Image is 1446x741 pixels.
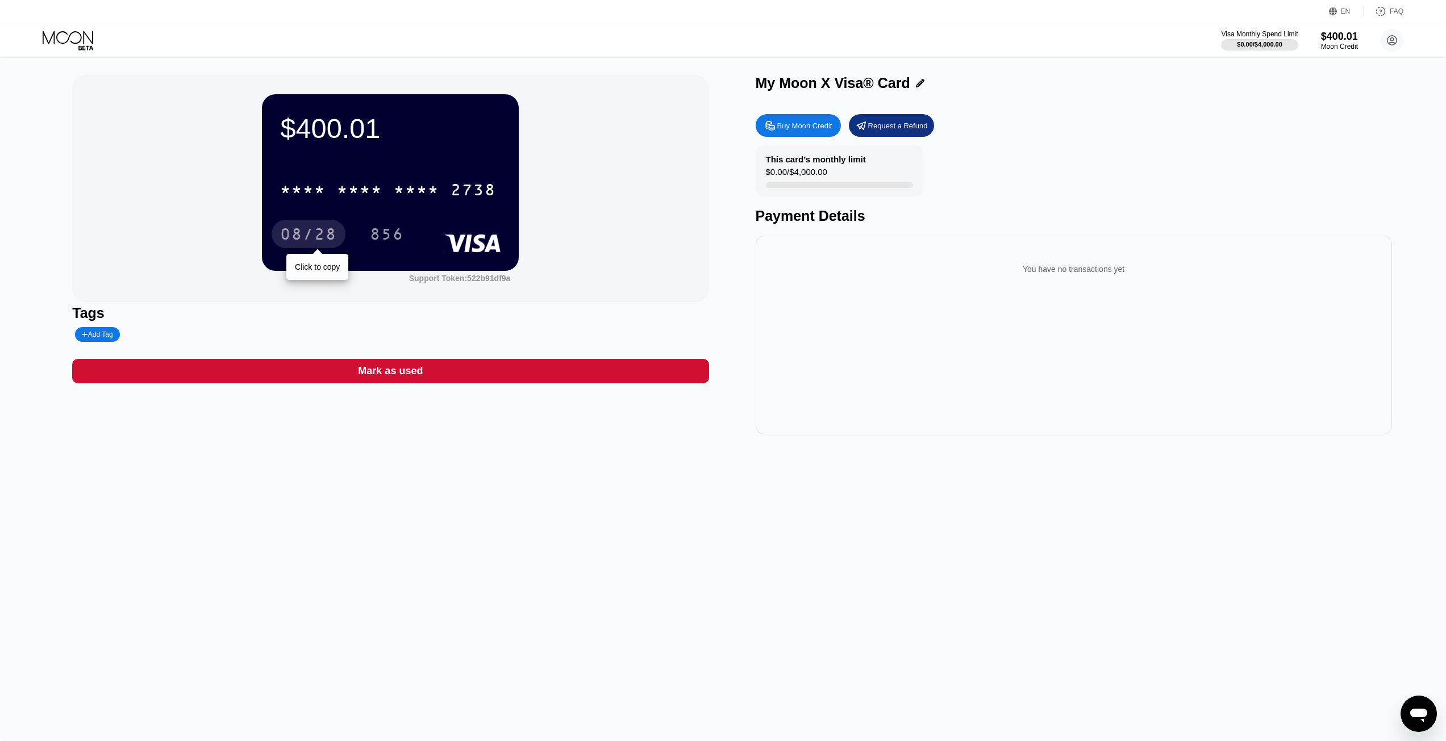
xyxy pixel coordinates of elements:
div: Payment Details [756,208,1392,224]
div: 2738 [451,182,496,200]
div: Moon Credit [1321,43,1358,51]
div: Mark as used [72,359,709,383]
div: $400.01 [1321,31,1358,43]
div: Buy Moon Credit [777,121,832,131]
div: Tags [72,305,709,321]
div: Request a Refund [868,121,928,131]
div: EN [1329,6,1364,17]
iframe: Bouton de lancement de la fenêtre de messagerie [1401,696,1437,732]
div: FAQ [1390,7,1403,15]
div: $400.01Moon Credit [1321,31,1358,51]
div: 08/28 [272,220,345,248]
div: EN [1341,7,1351,15]
div: Mark as used [358,365,423,378]
div: Visa Monthly Spend Limit [1221,30,1298,38]
div: $0.00 / $4,000.00 [1237,41,1282,48]
div: Buy Moon Credit [756,114,841,137]
div: My Moon X Visa® Card [756,75,910,91]
div: 856 [361,220,412,248]
div: Support Token:522b91df9a [409,274,511,283]
div: This card’s monthly limit [766,154,866,164]
div: 856 [370,227,404,245]
div: Support Token: 522b91df9a [409,274,511,283]
div: Visa Monthly Spend Limit$0.00/$4,000.00 [1221,30,1298,51]
div: Add Tag [82,330,112,338]
div: Add Tag [75,327,119,342]
div: FAQ [1364,6,1403,17]
div: Click to copy [295,262,340,271]
div: 08/28 [280,227,337,245]
div: $400.01 [280,112,501,144]
div: $0.00 / $4,000.00 [766,167,827,182]
div: Request a Refund [849,114,934,137]
div: You have no transactions yet [765,253,1383,285]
